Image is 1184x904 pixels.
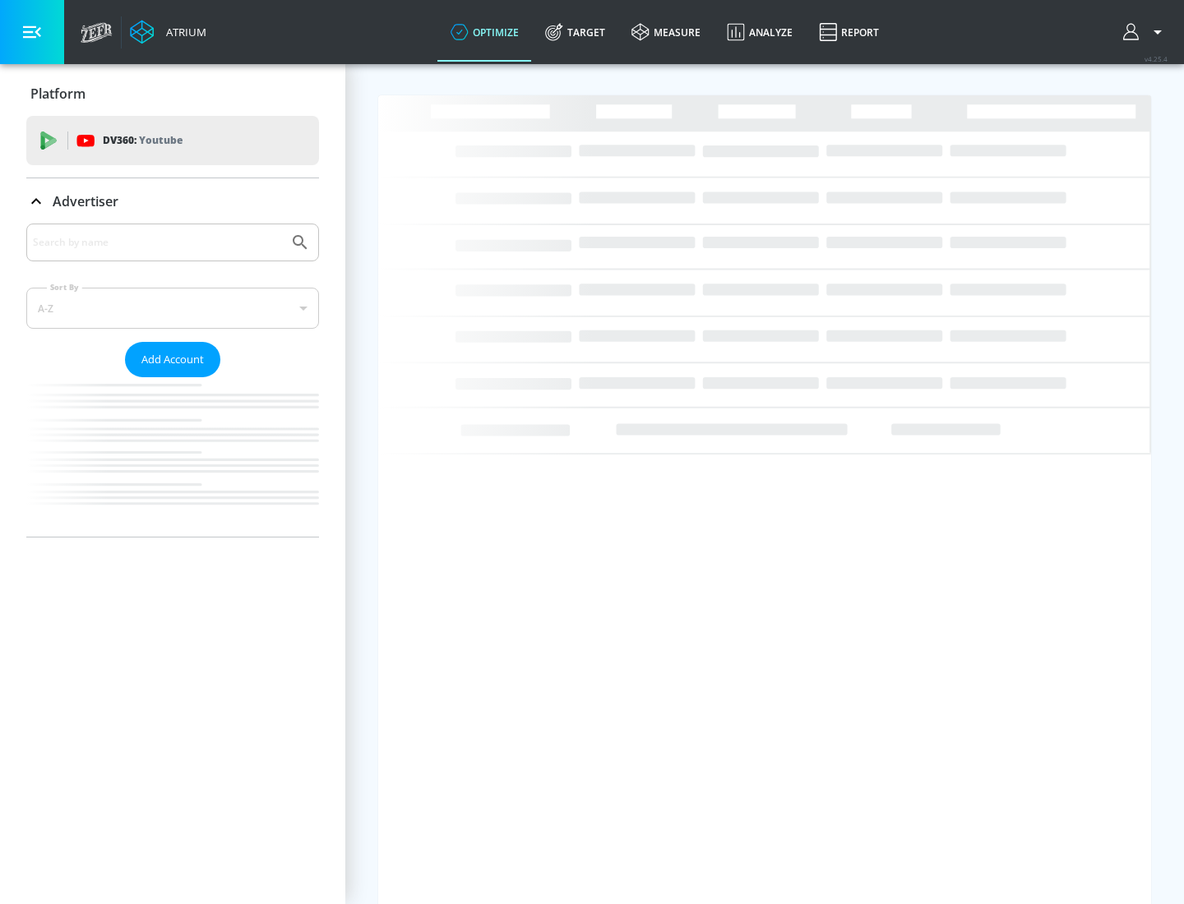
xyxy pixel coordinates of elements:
a: Target [532,2,618,62]
div: DV360: Youtube [26,116,319,165]
a: Atrium [130,20,206,44]
p: DV360: [103,131,183,150]
input: Search by name [33,232,282,253]
div: Atrium [160,25,206,39]
div: Platform [26,71,319,117]
a: Analyze [714,2,806,62]
p: Youtube [139,131,183,149]
a: measure [618,2,714,62]
div: A-Z [26,288,319,329]
button: Add Account [125,342,220,377]
div: Advertiser [26,178,319,224]
span: v 4.25.4 [1145,54,1168,63]
div: Advertiser [26,224,319,537]
p: Advertiser [53,192,118,210]
nav: list of Advertiser [26,377,319,537]
a: Report [806,2,892,62]
span: Add Account [141,350,204,369]
p: Platform [30,85,86,103]
a: optimize [437,2,532,62]
label: Sort By [47,282,82,293]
